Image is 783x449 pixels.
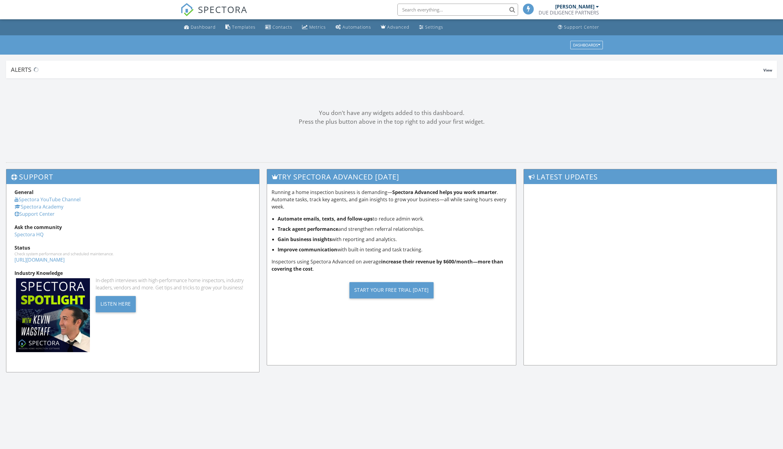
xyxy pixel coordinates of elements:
p: Inspectors using Spectora Advanced on average . [272,258,512,272]
a: Settings [417,22,446,33]
div: Alerts [11,65,763,74]
div: Support Center [564,24,599,30]
strong: Automate emails, texts, and follow-ups [278,215,373,222]
span: SPECTORA [198,3,247,16]
div: You don't have any widgets added to this dashboard. [6,109,777,117]
a: Metrics [300,22,328,33]
h3: Latest Updates [524,169,777,184]
a: [URL][DOMAIN_NAME] [14,256,65,263]
li: and strengthen referral relationships. [278,225,512,233]
h3: Try spectora advanced [DATE] [267,169,516,184]
button: Dashboards [570,41,603,49]
div: Metrics [309,24,326,30]
img: The Best Home Inspection Software - Spectora [180,3,194,16]
div: Check system performance and scheduled maintenance. [14,251,251,256]
a: Advanced [378,22,412,33]
div: Status [14,244,251,251]
span: View [763,68,772,73]
div: Templates [232,24,256,30]
strong: Gain business insights [278,236,332,243]
a: Spectora HQ [14,231,43,238]
strong: increase their revenue by $600/month—more than covering the cost [272,258,503,272]
div: Advanced [387,24,409,30]
div: Listen Here [96,296,136,312]
li: to reduce admin work. [278,215,512,222]
img: Spectoraspolightmain [16,278,90,352]
strong: Spectora Advanced helps you work smarter [392,189,497,196]
input: Search everything... [397,4,518,16]
a: Spectora Academy [14,203,63,210]
div: Dashboard [191,24,216,30]
div: [PERSON_NAME] [555,4,594,10]
p: Running a home inspection business is demanding— . Automate tasks, track key agents, and gain ins... [272,189,512,210]
div: Contacts [272,24,292,30]
div: Press the plus button above in the top right to add your first widget. [6,117,777,126]
div: Ask the community [14,224,251,231]
a: Spectora YouTube Channel [14,196,81,203]
a: SPECTORA [180,8,247,21]
div: Automations [342,24,371,30]
div: Industry Knowledge [14,269,251,277]
a: Support Center [14,211,55,217]
a: Listen Here [96,300,136,307]
a: Support Center [555,22,602,33]
li: with reporting and analytics. [278,236,512,243]
a: Contacts [263,22,295,33]
div: Start Your Free Trial [DATE] [349,282,434,298]
div: Dashboards [573,43,600,47]
a: Start Your Free Trial [DATE] [272,277,512,303]
strong: General [14,189,33,196]
a: Automations (Basic) [333,22,374,33]
div: DUE DILIGENCE PARTNERS [539,10,599,16]
strong: Improve communication [278,246,337,253]
li: with built-in texting and task tracking. [278,246,512,253]
a: Dashboard [182,22,218,33]
h3: Support [6,169,259,184]
strong: Track agent performance [278,226,338,232]
div: In-depth interviews with high-performance home inspectors, industry leaders, vendors and more. Ge... [96,277,251,291]
div: Settings [425,24,443,30]
a: Templates [223,22,258,33]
